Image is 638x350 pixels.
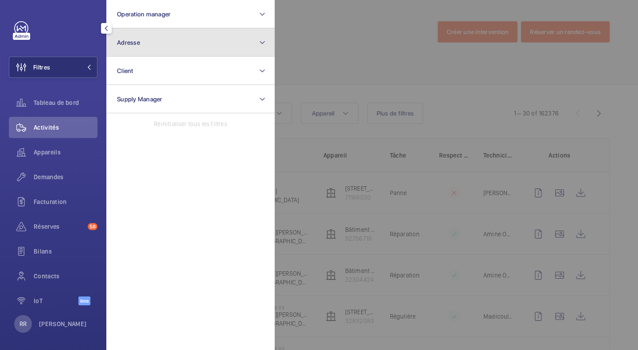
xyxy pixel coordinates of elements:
[33,63,50,72] span: Filtres
[34,272,97,281] span: Contacts
[9,57,97,78] button: Filtres
[88,223,97,230] span: 58
[34,123,97,132] span: Activités
[19,319,27,328] p: RR
[34,247,97,256] span: Bilans
[34,197,97,206] span: Facturation
[34,98,97,107] span: Tableau de bord
[39,319,87,328] p: [PERSON_NAME]
[34,148,97,157] span: Appareils
[78,296,90,305] span: Beta
[34,296,78,305] span: IoT
[34,222,84,231] span: Réserves
[34,173,97,181] span: Demandes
